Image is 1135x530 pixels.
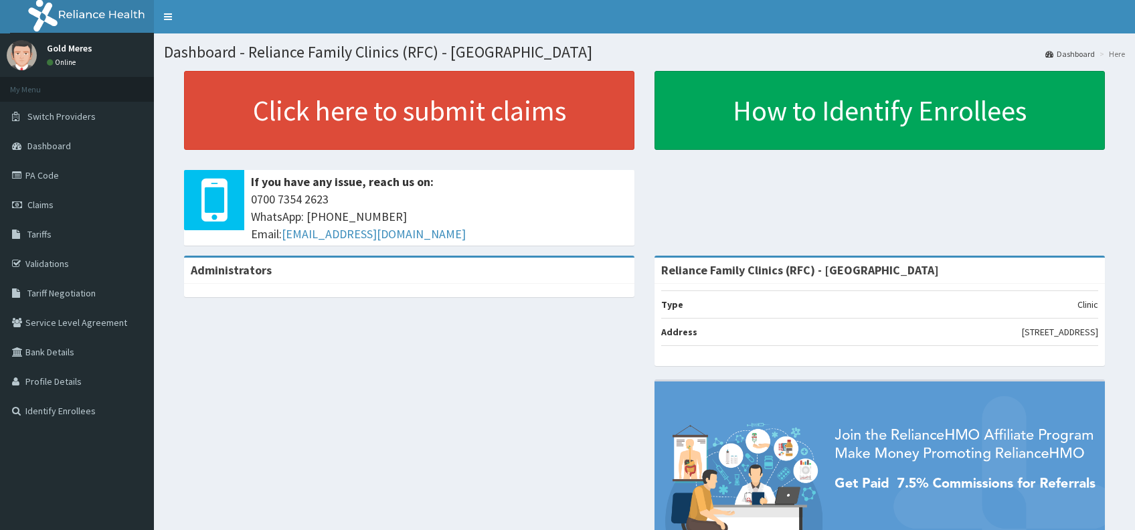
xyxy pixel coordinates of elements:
[1022,325,1098,339] p: [STREET_ADDRESS]
[251,174,434,189] b: If you have any issue, reach us on:
[164,43,1125,61] h1: Dashboard - Reliance Family Clinics (RFC) - [GEOGRAPHIC_DATA]
[27,140,71,152] span: Dashboard
[27,199,54,211] span: Claims
[251,191,628,242] span: 0700 7354 2623 WhatsApp: [PHONE_NUMBER] Email:
[654,71,1105,150] a: How to Identify Enrollees
[191,262,272,278] b: Administrators
[27,287,96,299] span: Tariff Negotiation
[184,71,634,150] a: Click here to submit claims
[661,298,683,311] b: Type
[47,43,92,53] p: Gold Meres
[27,228,52,240] span: Tariffs
[282,226,466,242] a: [EMAIL_ADDRESS][DOMAIN_NAME]
[1077,298,1098,311] p: Clinic
[661,326,697,338] b: Address
[1045,48,1095,60] a: Dashboard
[27,110,96,122] span: Switch Providers
[661,262,939,278] strong: Reliance Family Clinics (RFC) - [GEOGRAPHIC_DATA]
[1096,48,1125,60] li: Here
[7,40,37,70] img: User Image
[47,58,79,67] a: Online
